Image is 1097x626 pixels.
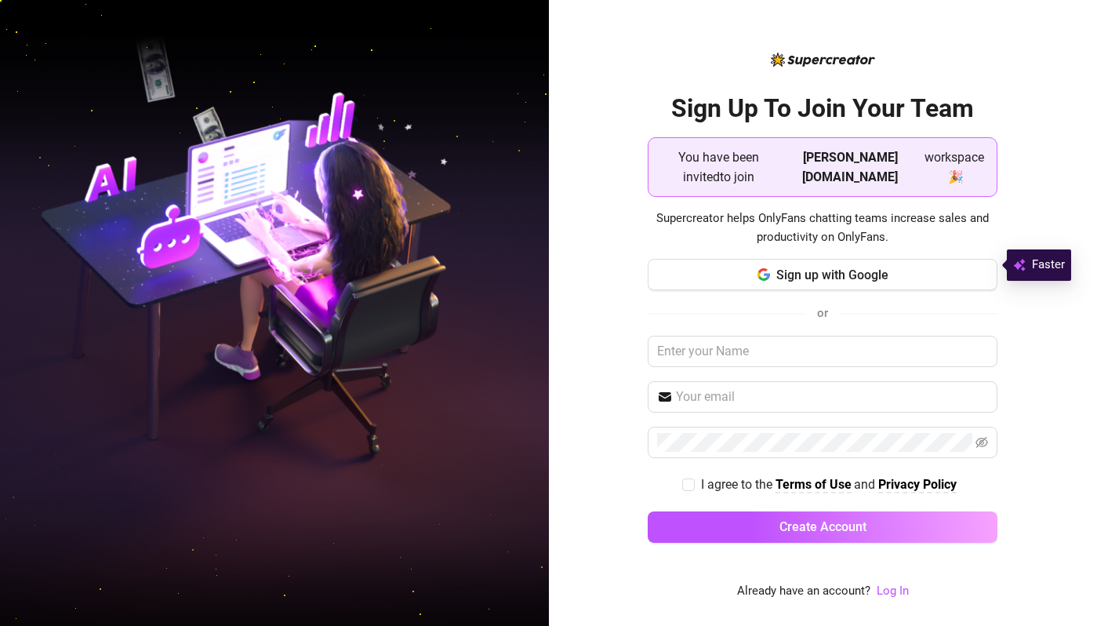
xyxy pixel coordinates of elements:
[854,477,878,492] span: and
[776,477,852,493] a: Terms of Use
[648,93,997,125] h2: Sign Up To Join Your Team
[676,388,988,406] input: Your email
[924,147,984,187] span: workspace 🎉
[877,584,909,598] a: Log In
[701,477,776,492] span: I agree to the
[802,150,898,184] strong: [PERSON_NAME][DOMAIN_NAME]
[1013,256,1026,275] img: svg%3e
[878,477,957,492] strong: Privacy Policy
[776,477,852,492] strong: Terms of Use
[975,436,988,449] span: eye-invisible
[779,519,866,534] span: Create Account
[1032,256,1065,275] span: Faster
[648,209,997,246] span: Supercreator helps OnlyFans chatting teams increase sales and productivity on OnlyFans.
[877,582,909,601] a: Log In
[648,336,997,367] input: Enter your Name
[648,511,997,543] button: Create Account
[648,259,997,290] button: Sign up with Google
[661,147,776,187] span: You have been invited to join
[776,268,888,282] span: Sign up with Google
[878,477,957,493] a: Privacy Policy
[817,306,828,320] span: or
[737,582,870,601] span: Already have an account?
[771,53,875,67] img: logo-BBDzfeDw.svg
